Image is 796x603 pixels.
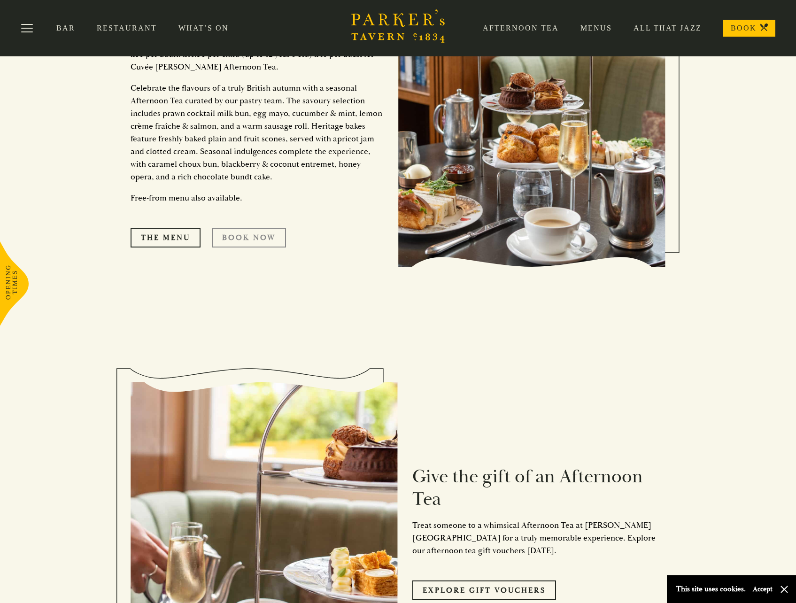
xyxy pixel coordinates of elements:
[131,82,384,183] p: Celebrate the flavours of a truly British autumn with a seasonal Afternoon Tea curated by our pas...
[212,228,286,247] a: Book Now
[412,519,666,557] p: Treat someone to a whimsical Afternoon Tea at [PERSON_NAME][GEOGRAPHIC_DATA] for a truly memorabl...
[676,582,746,596] p: This site uses cookies.
[753,585,773,594] button: Accept
[412,465,666,510] h3: Give the gift of an Afternoon Tea
[412,580,556,600] a: Explore Gift Vouchers
[131,192,384,204] p: Free-from menu also available.
[131,228,201,247] a: The Menu
[780,585,789,594] button: Close and accept
[131,48,384,73] p: £39 per adult. £19.5o per child (up to 12 year’s old) £49 per adult for Cuvée [PERSON_NAME] After...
